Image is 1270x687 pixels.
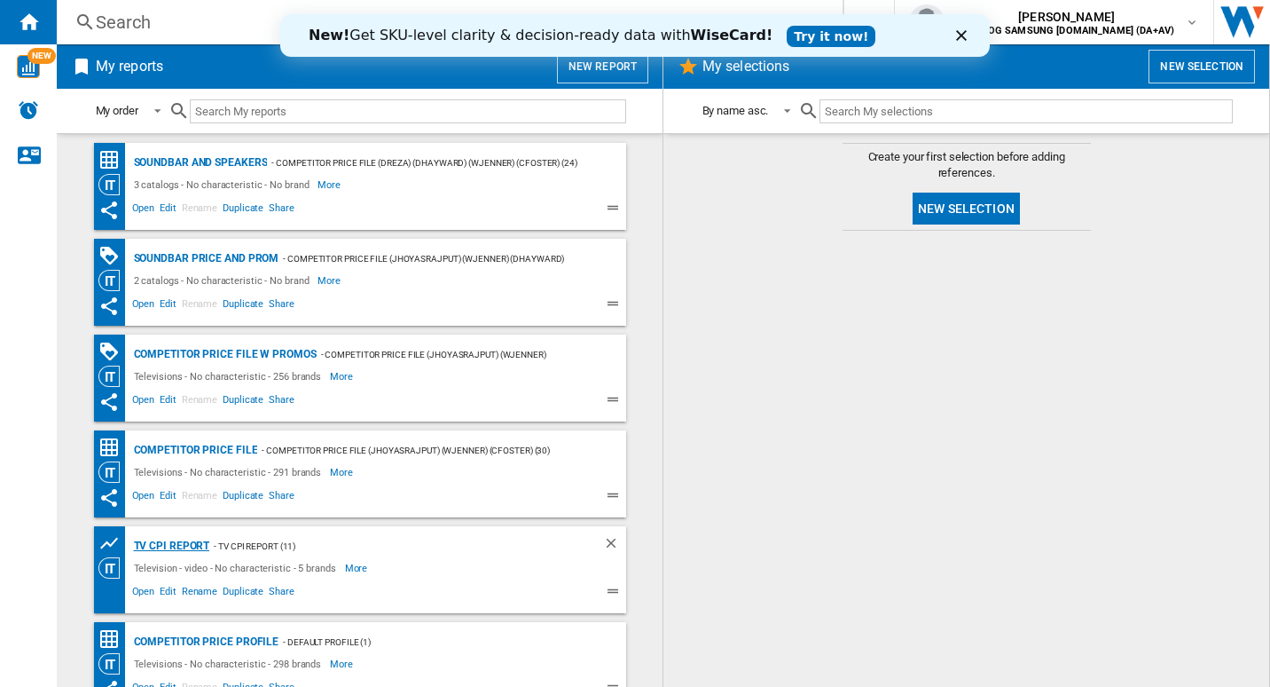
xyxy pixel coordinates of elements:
div: By name asc. [702,104,769,117]
img: alerts-logo.svg [18,99,39,121]
ng-md-icon: This report has been shared with you [98,200,120,221]
span: Edit [157,200,179,221]
span: Share [266,583,297,604]
span: Duplicate [220,391,266,413]
iframe: Intercom live chat banner [280,14,990,57]
div: TV CPI Report [129,535,210,557]
span: Rename [179,296,220,317]
div: Price Matrix [98,628,129,651]
div: 2 catalogs - No characteristic - No brand [129,270,318,291]
span: Duplicate [220,487,266,509]
div: Product prices grid [98,533,129,555]
div: PROMOTIONS Matrix [98,341,129,363]
span: Open [129,200,158,221]
div: Soundbar Price and Prom [129,248,279,270]
span: More [317,270,343,291]
span: Create your first selection before adding references. [843,149,1091,181]
div: - TV CPI Report (11) [209,535,567,557]
div: - Competitor price file (jhoyasrajput) (wjenner) (cfoster) (30) [317,343,591,366]
div: 3 catalogs - No characteristic - No brand [129,174,318,195]
div: Competitor price file [129,439,258,462]
div: Close [676,16,694,27]
span: Open [129,296,158,317]
span: Open [129,583,158,604]
b: CATALOG SAMSUNG [DOMAIN_NAME] (DA+AV) [959,25,1174,36]
div: Competitor price file w promos [129,343,317,366]
div: Search [96,10,796,35]
span: Rename [179,391,220,413]
div: - Default profile (1) [278,631,590,653]
button: New report [557,50,648,83]
ng-md-icon: This report has been shared with you [98,391,120,413]
div: Category View [98,366,129,387]
div: Category View [98,653,129,675]
span: Share [266,296,297,317]
input: Search My selections [819,99,1232,123]
input: Search My reports [190,99,626,123]
span: More [330,653,356,675]
span: [PERSON_NAME] [959,8,1174,26]
div: PROMOTIONS Matrix [98,245,129,267]
div: Televisions - No characteristic - 291 brands [129,462,331,483]
div: Price Matrix [98,149,129,171]
span: NEW [27,48,56,64]
span: Duplicate [220,296,266,317]
span: More [345,557,371,579]
h2: My selections [699,50,793,83]
span: More [317,174,343,195]
span: Rename [179,487,220,509]
span: Share [266,391,297,413]
div: My order [96,104,138,117]
span: Rename [179,200,220,221]
span: Share [266,200,297,221]
div: Category View [98,174,129,195]
span: Edit [157,296,179,317]
span: Open [129,487,158,509]
span: Duplicate [220,583,266,604]
div: Category View [98,557,129,579]
button: New selection [1148,50,1255,83]
img: wise-card.svg [17,55,40,78]
span: Rename [179,583,220,604]
div: Soundbar and Speakers [129,152,268,174]
span: Edit [157,583,179,604]
span: More [330,366,356,387]
div: Price Matrix [98,437,129,459]
span: More [330,462,356,483]
button: New selection [913,193,1020,225]
div: Category View [98,462,129,483]
div: Delete [603,535,626,557]
img: profile.jpg [909,4,945,40]
span: Open [129,391,158,413]
h2: My reports [92,50,167,83]
ng-md-icon: This report has been shared with you [98,487,120,509]
div: - Competitor price file (jhoyasrajput) (wjenner) (dhayward) (cfoster) (30) [278,248,590,270]
span: Edit [157,487,179,509]
div: Category View [98,270,129,291]
span: Duplicate [220,200,266,221]
div: Television - video - No characteristic - 5 brands [129,557,345,579]
div: Televisions - No characteristic - 298 brands [129,653,331,675]
ng-md-icon: This report has been shared with you [98,296,120,317]
span: Share [266,487,297,509]
div: - Competitor Price File (dreza) (dhayward) (wjenner) (cfoster) (24) [267,152,590,174]
div: - Competitor price file (jhoyasrajput) (wjenner) (cfoster) (30) [257,439,590,462]
span: Edit [157,391,179,413]
div: Competitor Price Profile [129,631,279,653]
div: Televisions - No characteristic - 256 brands [129,366,331,387]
